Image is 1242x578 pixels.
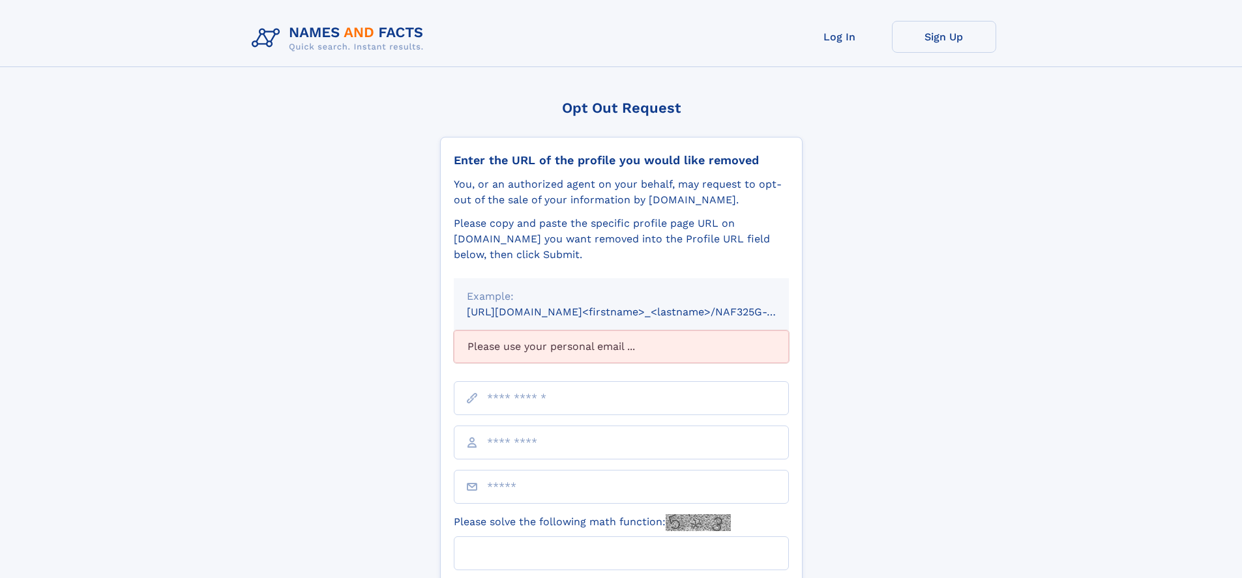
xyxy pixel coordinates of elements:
div: Opt Out Request [440,100,803,116]
small: [URL][DOMAIN_NAME]<firstname>_<lastname>/NAF325G-xxxxxxxx [467,306,814,318]
label: Please solve the following math function: [454,514,731,531]
div: You, or an authorized agent on your behalf, may request to opt-out of the sale of your informatio... [454,177,789,208]
div: Example: [467,289,776,304]
div: Please copy and paste the specific profile page URL on [DOMAIN_NAME] you want removed into the Pr... [454,216,789,263]
a: Log In [788,21,892,53]
div: Enter the URL of the profile you would like removed [454,153,789,167]
img: Logo Names and Facts [246,21,434,56]
div: Please use your personal email ... [454,330,789,363]
a: Sign Up [892,21,996,53]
